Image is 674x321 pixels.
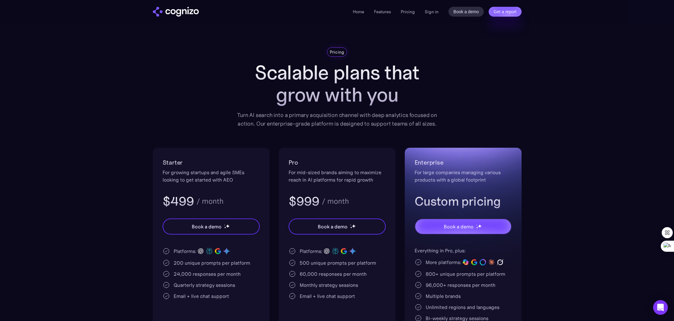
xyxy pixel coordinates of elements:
[415,169,512,183] div: For large companies managing various products with a global footprint
[289,193,320,209] h3: $999
[300,247,322,255] div: Platforms:
[174,270,241,278] div: 24,000 responses per month
[233,62,442,106] h1: Scalable plans that grow with you
[352,224,356,228] img: star
[426,270,505,278] div: 800+ unique prompts per platform
[289,158,386,167] h2: Pro
[153,7,199,17] a: home
[233,111,442,128] div: Turn AI search into a primary acquisition channel with deep analytics focused on action. Our ente...
[426,292,461,300] div: Multiple brands
[426,259,461,266] div: More platforms:
[163,219,260,235] a: Book a demostarstarstar
[174,292,229,300] div: Email + live chat support
[174,259,250,267] div: 200 unique prompts per platform
[163,193,194,209] h3: $499
[192,223,221,230] div: Book a demo
[401,9,415,14] a: Pricing
[415,158,512,167] h2: Enterprise
[353,9,364,14] a: Home
[350,227,352,229] img: star
[174,247,196,255] div: Platforms:
[196,198,223,205] div: / month
[478,224,482,228] img: star
[653,300,668,315] div: Open Intercom Messenger
[489,7,522,17] a: Get a report
[425,8,439,15] a: Sign in
[426,281,495,289] div: 96,000+ responses per month
[426,303,499,311] div: Unlimited regions and languages
[350,224,351,225] img: star
[415,247,512,254] div: Everything in Pro, plus:
[444,223,473,230] div: Book a demo
[300,281,358,289] div: Monthly strategy sessions
[374,9,391,14] a: Features
[300,292,355,300] div: Email + live chat support
[163,169,260,183] div: For growing startups and agile SMEs looking to get started with AEO
[224,227,226,229] img: star
[174,281,235,289] div: Quarterly strategy sessions
[318,223,347,230] div: Book a demo
[330,49,345,55] div: Pricing
[322,198,349,205] div: / month
[300,259,376,267] div: 500 unique prompts per platform
[300,270,367,278] div: 60,000 responses per month
[226,224,230,228] img: star
[476,224,477,225] img: star
[476,227,478,229] img: star
[415,219,512,235] a: Book a demostarstarstar
[163,158,260,167] h2: Starter
[448,7,484,17] a: Book a demo
[289,219,386,235] a: Book a demostarstarstar
[224,224,225,225] img: star
[415,193,512,209] h3: Custom pricing
[289,169,386,183] div: For mid-sized brands aiming to maximize reach in AI platforms for rapid growth
[153,7,199,17] img: cognizo logo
